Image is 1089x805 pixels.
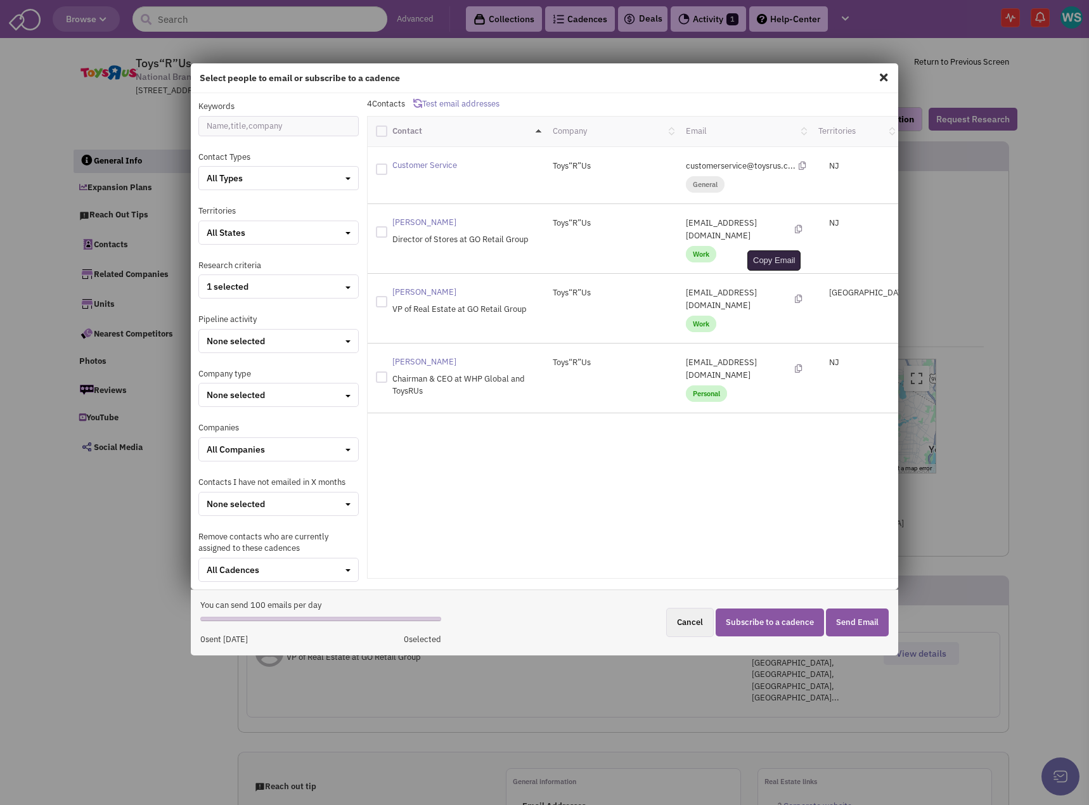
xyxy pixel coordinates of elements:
[686,287,802,312] p: loril@calendarclub.com
[826,609,889,637] button: Send Email
[207,172,243,184] span: All Types
[198,422,239,434] label: Companies
[747,250,801,271] div: Copy Email
[686,385,727,402] span: Personal
[198,329,359,353] button: None selected
[198,260,261,272] label: Research criteria
[207,564,259,576] span: All Cadences
[544,217,677,229] div: Toys“R”Us
[810,287,899,299] div: [GEOGRAPHIC_DATA]
[422,98,499,109] span: Test email addresses
[198,383,359,407] button: None selected
[810,217,899,229] div: NJ
[392,217,456,228] spn: [PERSON_NAME]
[198,221,359,245] button: All States
[686,356,802,382] p: yshmidman@gmail.com
[200,72,890,84] h4: Select people to email or subscribe to a cadence
[198,151,250,164] label: Contact Types
[686,160,802,172] p: customerservice@toysrus.com
[392,234,529,245] span: Director of Stores at GO Retail Group
[716,609,824,637] button: Subscribe to a cadence
[392,304,527,314] span: VP of Real Estate at GO Retail Group
[686,126,707,136] a: Email
[810,356,899,369] div: NJ
[198,492,359,516] button: None selected
[544,356,677,369] div: Toys“R”Us
[544,160,677,172] div: Toys“R”Us
[200,634,205,645] span: 0
[544,287,677,299] div: Toys“R”Us
[686,217,802,242] p: kend@calendarclub.com
[810,160,899,172] div: NJ
[207,227,245,238] span: All States
[686,246,716,262] span: Work
[198,274,359,299] button: 1 selected
[207,389,265,401] span: None selected
[198,116,359,136] input: Name,title,company
[198,531,359,555] label: Remove contacts who are currently assigned to these cadences
[686,176,725,193] span: general
[200,600,441,612] p: You can send 100 emails per day
[207,335,265,347] span: None selected
[207,444,265,455] span: All Companies
[818,126,856,136] a: Territories
[367,98,372,109] span: 4
[198,477,345,489] label: Contacts I have not emailed in X months
[392,356,456,367] spn: [PERSON_NAME]
[200,617,441,621] div: 12%
[198,314,257,326] label: Pipeline activity
[198,368,251,380] label: Company type
[392,287,456,297] spn: [PERSON_NAME]
[207,281,248,292] span: 1 selected
[553,126,587,136] a: Company
[199,167,359,190] button: All Types
[200,634,248,646] div: sent [DATE]
[198,101,235,113] label: Keywords
[686,316,716,332] span: Work
[198,437,359,461] button: All Companies
[198,205,236,217] label: Territories
[392,126,422,138] a: Contact
[207,498,265,510] span: None selected
[404,634,441,646] div: selected
[392,160,457,171] spn: Customer Service
[404,634,409,645] span: 0
[367,98,898,110] p: Contacts
[198,558,359,582] button: All Cadences
[392,373,525,396] span: Chairman & CEO at WHP Global and ToysRUs
[666,608,714,638] button: Cancel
